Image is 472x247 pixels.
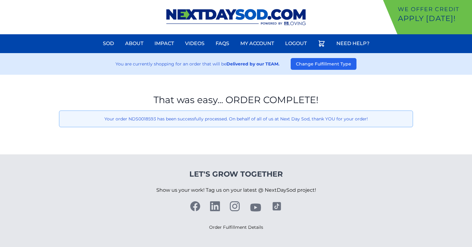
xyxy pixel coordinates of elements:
a: About [121,36,147,51]
p: We offer Credit [398,5,470,14]
strong: Delivered by our TEAM. [226,61,280,67]
a: Impact [151,36,178,51]
a: Order Fulfillment Details [209,224,263,230]
button: Change Fulfillment Type [291,58,356,70]
a: FAQs [212,36,233,51]
p: Your order NDS0018593 has been successfully processed. On behalf of all of us at Next Day Sod, th... [64,116,408,122]
p: Apply [DATE]! [398,14,470,23]
a: My Account [237,36,278,51]
a: Need Help? [333,36,373,51]
a: Logout [281,36,310,51]
h4: Let's Grow Together [156,169,316,179]
a: Videos [181,36,208,51]
p: Show us your work! Tag us on your latest @ NextDaySod project! [156,179,316,201]
a: Sod [99,36,118,51]
h1: That was easy... ORDER COMPLETE! [59,94,413,106]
